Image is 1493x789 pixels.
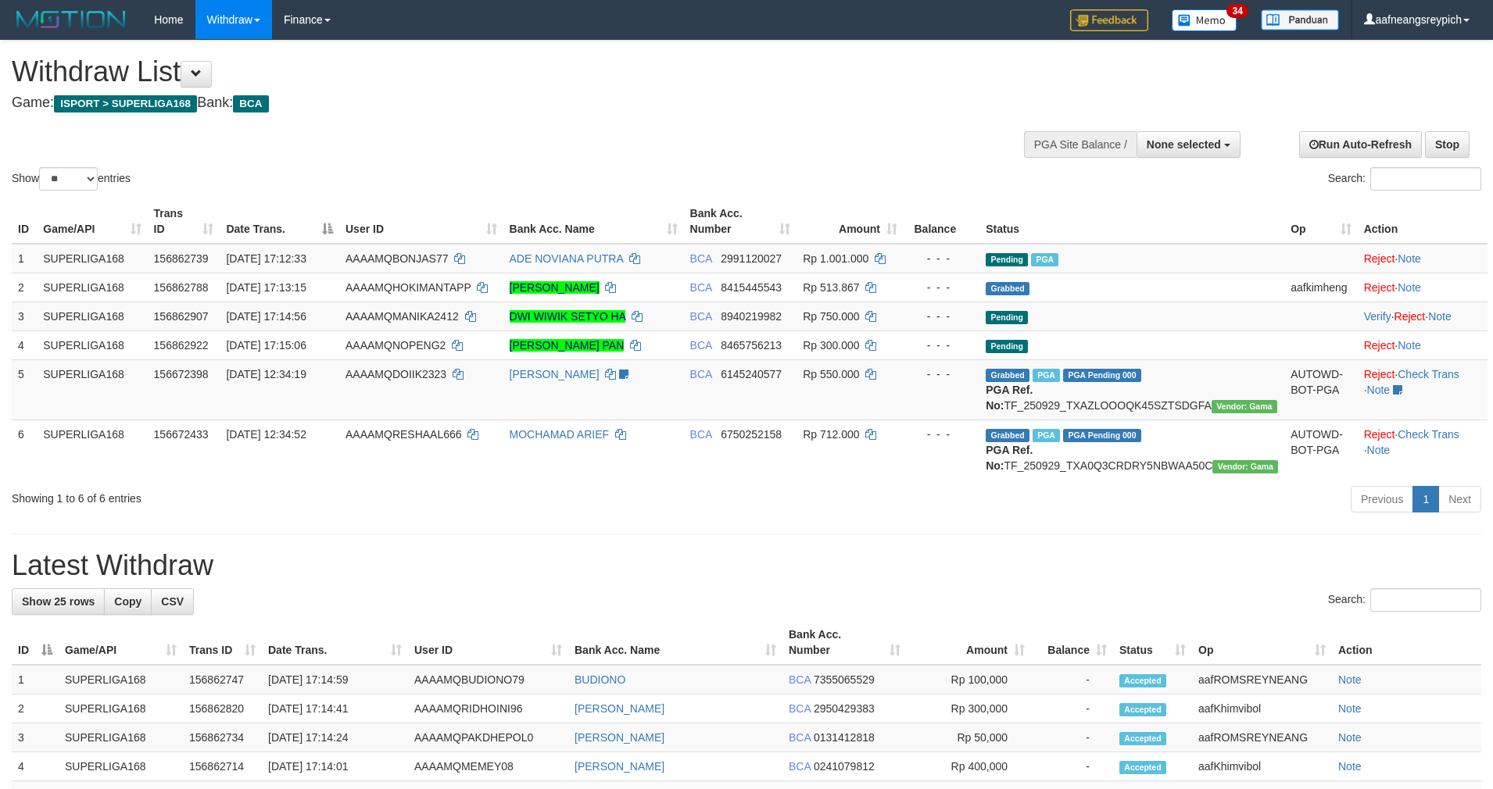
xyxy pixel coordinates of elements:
[12,752,59,781] td: 4
[1192,620,1332,665] th: Op: activate to sort column ascending
[803,428,859,441] span: Rp 712.000
[986,282,1029,295] span: Grabbed
[37,244,147,273] td: SUPERLIGA168
[1212,460,1278,473] span: Vendor URL: https://trx31.1velocity.biz
[510,368,600,380] a: [PERSON_NAME]
[510,339,625,352] a: [PERSON_NAME] PAN
[721,428,782,441] span: Copy 6750252158 to clipboard
[408,752,568,781] td: AAAAMQMEMEY08
[151,588,194,615] a: CSV
[12,723,59,752] td: 3
[986,429,1029,442] span: Grabbed
[12,484,610,506] div: Showing 1 to 6 of 6 entries
[721,281,782,294] span: Copy 8415445543 to clipboard
[803,368,859,380] span: Rp 550.000
[37,330,147,359] td: SUPERLIGA168
[346,339,446,352] span: AAAAMQNOPENG2
[1398,428,1459,441] a: Check Trans
[59,665,183,694] td: SUPERLIGA168
[1119,674,1166,687] span: Accepted
[1172,9,1237,31] img: Button%20Memo.svg
[690,368,712,380] span: BCA
[1364,428,1395,441] a: Reject
[408,694,568,723] td: AAAAMQRIDHOINI96
[575,702,664,715] a: [PERSON_NAME]
[1438,486,1481,512] a: Next
[1358,199,1488,244] th: Action
[1119,761,1166,774] span: Accepted
[114,595,141,608] span: Copy
[907,723,1031,752] td: Rp 50,000
[12,665,59,694] td: 1
[346,428,462,441] span: AAAAMQRESHAAL666
[1332,620,1481,665] th: Action
[262,665,408,694] td: [DATE] 17:14:59
[1284,199,1357,244] th: Op: activate to sort column ascending
[803,339,859,352] span: Rp 300.000
[503,199,684,244] th: Bank Acc. Name: activate to sort column ascending
[226,281,306,294] span: [DATE] 17:13:15
[814,673,875,686] span: Copy 7355065529 to clipboard
[1212,400,1277,413] span: Vendor URL: https://trx31.1velocity.biz
[1192,665,1332,694] td: aafROMSREYNEANG
[789,731,811,744] span: BCA
[148,199,220,244] th: Trans ID: activate to sort column ascending
[37,419,147,480] td: SUPERLIGA168
[910,251,973,266] div: - - -
[986,384,1033,412] b: PGA Ref. No:
[1284,273,1357,302] td: aafkimheng
[154,428,209,441] span: 156672433
[789,673,811,686] span: BCA
[183,752,262,781] td: 156862714
[226,252,306,265] span: [DATE] 17:12:33
[1358,302,1488,330] td: · ·
[690,310,712,323] span: BCA
[1364,368,1395,380] a: Reject
[346,310,459,323] span: AAAAMQMANIKA2412
[1033,429,1060,442] span: Marked by aafsoycanthlai
[262,694,408,723] td: [DATE] 17:14:41
[59,620,183,665] th: Game/API: activate to sort column ascending
[59,752,183,781] td: SUPERLIGA168
[510,428,610,441] a: MOCHAMAD ARIEF
[346,368,446,380] span: AAAAMQDOIIK2323
[1284,419,1357,480] td: AUTOWD-BOT-PGA
[1412,486,1439,512] a: 1
[1192,723,1332,752] td: aafROMSREYNEANG
[1425,131,1470,158] a: Stop
[1063,429,1141,442] span: PGA Pending
[721,339,782,352] span: Copy 8465756213 to clipboard
[154,252,209,265] span: 156862739
[910,366,973,382] div: - - -
[339,199,503,244] th: User ID: activate to sort column ascending
[37,302,147,330] td: SUPERLIGA168
[690,281,712,294] span: BCA
[12,620,59,665] th: ID: activate to sort column descending
[1338,731,1362,744] a: Note
[1364,281,1395,294] a: Reject
[1358,419,1488,480] td: · ·
[910,337,973,353] div: - - -
[1063,369,1141,382] span: PGA Pending
[12,330,37,359] td: 4
[154,339,209,352] span: 156862922
[1364,252,1395,265] a: Reject
[907,665,1031,694] td: Rp 100,000
[782,620,907,665] th: Bank Acc. Number: activate to sort column ascending
[789,702,811,715] span: BCA
[907,620,1031,665] th: Amount: activate to sort column ascending
[183,694,262,723] td: 156862820
[575,731,664,744] a: [PERSON_NAME]
[803,281,859,294] span: Rp 513.867
[408,723,568,752] td: AAAAMQPAKDHEPOL0
[1364,339,1395,352] a: Reject
[220,199,339,244] th: Date Trans.: activate to sort column descending
[1024,131,1137,158] div: PGA Site Balance /
[233,95,268,112] span: BCA
[575,760,664,773] a: [PERSON_NAME]
[12,56,979,87] h1: Withdraw List
[1358,330,1488,359] td: ·
[797,199,904,244] th: Amount: activate to sort column ascending
[1031,253,1058,266] span: Marked by aafsoycanthlai
[1031,665,1113,694] td: -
